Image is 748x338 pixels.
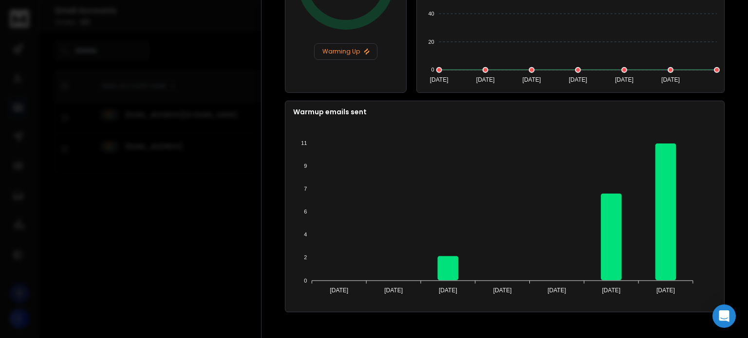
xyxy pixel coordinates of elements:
[602,287,620,294] tspan: [DATE]
[304,163,307,169] tspan: 9
[430,76,449,83] tspan: [DATE]
[712,304,736,328] div: Open Intercom Messenger
[304,231,307,237] tspan: 4
[476,76,495,83] tspan: [DATE]
[384,287,403,294] tspan: [DATE]
[661,76,680,83] tspan: [DATE]
[330,287,348,294] tspan: [DATE]
[304,186,307,192] tspan: 7
[304,278,307,284] tspan: 0
[428,39,434,45] tspan: 20
[493,287,512,294] tspan: [DATE]
[439,287,457,294] tspan: [DATE]
[431,67,434,72] tspan: 0
[615,76,634,83] tspan: [DATE]
[301,140,307,146] tspan: 11
[428,11,434,17] tspan: 40
[523,76,541,83] tspan: [DATE]
[656,287,675,294] tspan: [DATE]
[304,209,307,214] tspan: 6
[304,254,307,260] tspan: 2
[293,107,716,117] p: Warmup emails sent
[569,76,587,83] tspan: [DATE]
[548,287,566,294] tspan: [DATE]
[318,48,373,55] p: Warming Up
